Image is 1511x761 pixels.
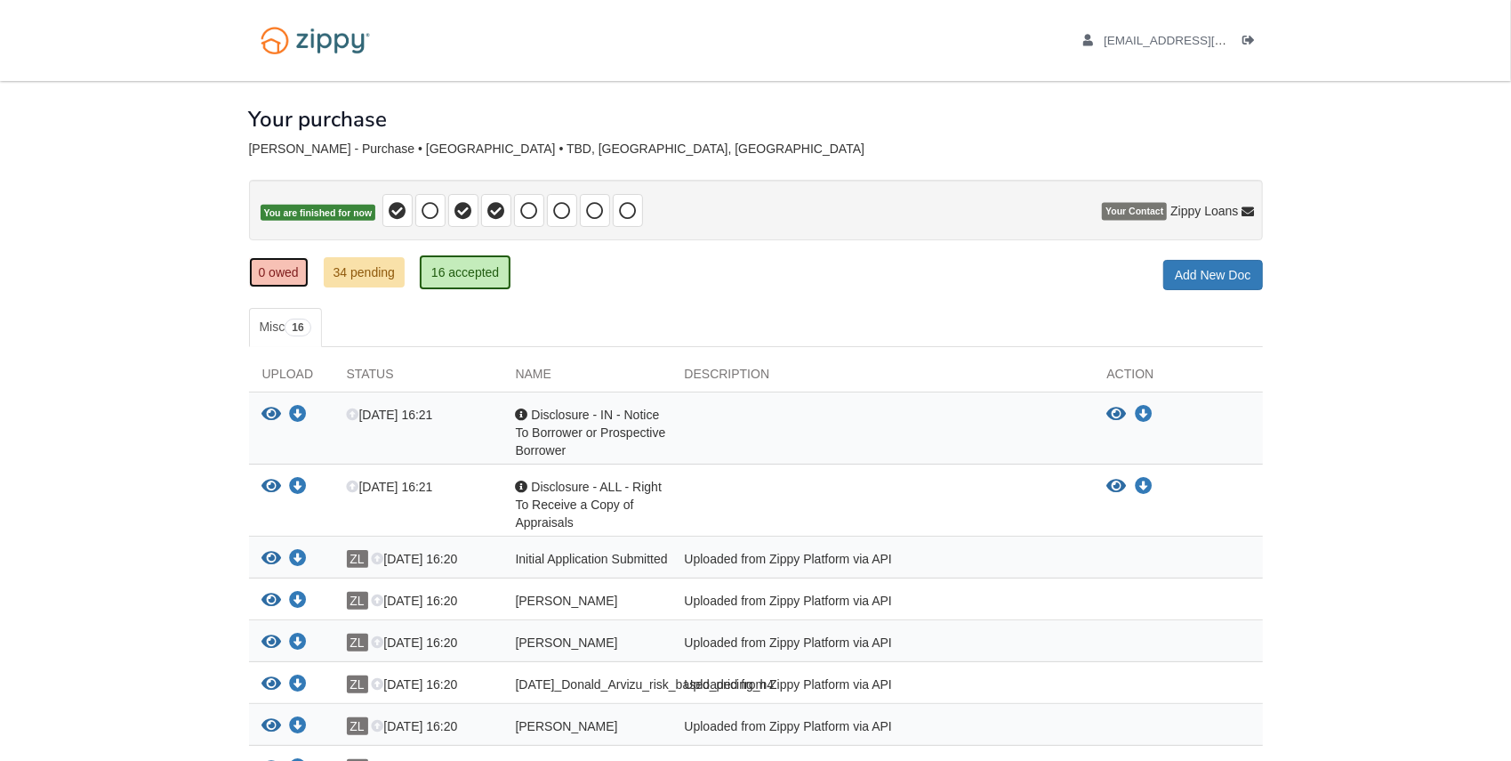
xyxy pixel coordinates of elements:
[347,676,368,693] span: ZL
[249,257,309,287] a: 0 owed
[1102,203,1167,221] span: Your Contact
[347,592,368,610] span: ZL
[1107,478,1127,496] button: View Disclosure - ALL - Right To Receive a Copy of Appraisals
[671,550,1094,573] div: Uploaded from Zippy Platform via API
[371,636,457,650] span: [DATE] 16:20
[1083,34,1308,52] a: edit profile
[262,634,282,652] button: View Donald_Arvizu_esign_consent
[371,719,457,733] span: [DATE] 16:20
[1163,260,1263,290] a: Add New Doc
[289,595,307,609] a: Download Donald_Arvizu_terms_of_use
[516,636,618,650] span: [PERSON_NAME]
[285,319,310,336] span: 16
[671,717,1094,741] div: Uploaded from Zippy Platform via API
[1094,365,1263,392] div: Action
[420,255,510,289] a: 16 accepted
[249,308,322,347] a: Misc
[289,409,307,423] a: Download Disclosure - IN - Notice To Borrower or Prospective Borrower
[516,480,662,530] span: Disclosure - ALL - Right To Receive a Copy of Appraisals
[262,550,282,569] button: View Initial Application Submitted
[516,408,666,457] span: Disclosure - IN - Notice To Borrower or Prospective Borrower
[347,550,368,568] span: ZL
[1243,34,1263,52] a: Log out
[502,365,671,392] div: Name
[262,478,282,497] button: View Disclosure - ALL - Right To Receive a Copy of Appraisals
[671,365,1094,392] div: Description
[347,634,368,652] span: ZL
[262,676,282,694] button: View 09-22-2025_Donald_Arvizu_risk_based_pricing_h4
[262,592,282,611] button: View Donald_Arvizu_terms_of_use
[249,18,382,63] img: Logo
[371,552,457,566] span: [DATE] 16:20
[289,553,307,567] a: Download Initial Application Submitted
[516,677,775,692] span: [DATE]_Donald_Arvizu_risk_based_pricing_h4
[261,205,376,222] span: You are finished for now
[671,592,1094,615] div: Uploaded from Zippy Platform via API
[516,719,618,733] span: [PERSON_NAME]
[516,552,668,566] span: Initial Application Submitted
[289,636,307,651] a: Download Donald_Arvizu_esign_consent
[1136,480,1153,494] a: Download Disclosure - ALL - Right To Receive a Copy of Appraisals
[249,365,334,392] div: Upload
[289,678,307,692] a: Download 09-22-2025_Donald_Arvizu_risk_based_pricing_h4
[249,142,1263,157] div: [PERSON_NAME] - Purchase • [GEOGRAPHIC_DATA] • TBD, [GEOGRAPHIC_DATA], [GEOGRAPHIC_DATA]
[371,677,457,692] span: [DATE] 16:20
[289,481,307,495] a: Download Disclosure - ALL - Right To Receive a Copy of Appraisals
[371,594,457,608] span: [DATE] 16:20
[347,480,433,494] span: [DATE] 16:21
[1136,408,1153,422] a: Download Disclosure - IN - Notice To Borrower or Prospective Borrower
[347,717,368,735] span: ZL
[289,720,307,734] a: Download Donald_Arvizu_privacy_notice
[334,365,502,392] div: Status
[347,408,433,422] span: [DATE] 16:21
[671,676,1094,699] div: Uploaded from Zippy Platform via API
[262,406,282,425] button: View Disclosure - IN - Notice To Borrower or Prospective Borrower
[671,634,1094,657] div: Uploaded from Zippy Platform via API
[1104,34,1307,47] span: arvizuteacher01@gmail.com
[262,717,282,736] button: View Donald_Arvizu_privacy_notice
[516,594,618,608] span: [PERSON_NAME]
[1170,203,1238,221] span: Zippy Loans
[1107,406,1127,424] button: View Disclosure - IN - Notice To Borrower or Prospective Borrower
[324,257,405,287] a: 34 pending
[249,108,388,131] h1: Your purchase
